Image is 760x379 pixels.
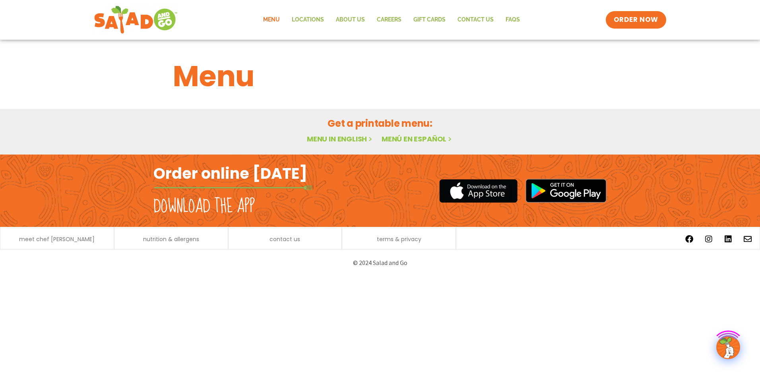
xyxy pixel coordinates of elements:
img: google_play [525,179,607,203]
img: new-SAG-logo-768×292 [94,4,178,36]
a: Careers [371,11,407,29]
a: Menu in English [307,134,374,144]
h1: Menu [173,55,587,98]
a: GIFT CARDS [407,11,452,29]
a: meet chef [PERSON_NAME] [19,236,95,242]
a: Menu [257,11,286,29]
a: contact us [269,236,300,242]
img: appstore [439,178,518,204]
a: terms & privacy [377,236,421,242]
h2: Download the app [153,195,255,218]
a: nutrition & allergens [143,236,199,242]
a: Menú en español [382,134,453,144]
nav: Menu [257,11,526,29]
h2: Get a printable menu: [173,116,587,130]
a: About Us [330,11,371,29]
span: ORDER NOW [614,15,658,25]
a: FAQs [500,11,526,29]
a: ORDER NOW [606,11,666,29]
p: © 2024 Salad and Go [157,257,603,268]
img: fork [153,186,312,190]
h2: Order online [DATE] [153,164,307,183]
a: Contact Us [452,11,500,29]
a: Locations [286,11,330,29]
